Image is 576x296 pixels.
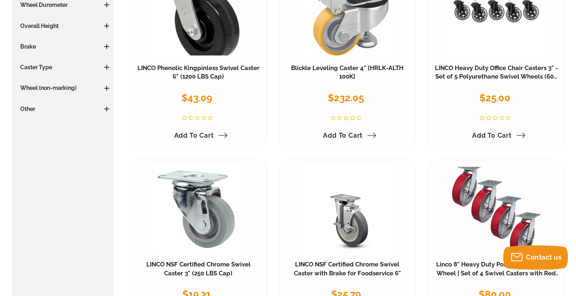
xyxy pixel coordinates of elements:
h3: Overall Height [16,22,109,30]
a: LINCO Heavy Duty Office Chair Casters 3" - Set of 5 Polyurethane Swivel Wheels (600 LBS Cap Combi... [435,64,558,89]
h3: Caster Type [16,63,109,71]
a: Add to Cart [169,129,228,143]
span: $25.00 [479,92,511,104]
h3: Brake [16,43,109,51]
span: $232.05 [328,92,364,104]
button: Contact us [503,245,568,270]
span: Add to Cart [472,132,512,139]
a: Add to Cart [467,129,525,143]
a: LINCO Phenolic Kingpinless Swivel Caster 6" (1200 LBS Cap) [137,64,260,81]
h3: Wheel (non-marking) [16,84,109,92]
a: LINCO NSF Certified Chrome Swivel Caster with Brake for Foodservice 6" [294,261,401,277]
span: Add to Cart [174,132,214,139]
a: Linco 8" Heavy Duty Polyurethane Caster Wheel | Set of 4 Swivel Casters with Red Poly on Cast Iro... [436,261,560,294]
span: Add to Cart [323,132,363,139]
h3: Wheel Durometer [16,1,109,9]
a: Add to Cart [318,129,376,143]
span: Contact us [526,253,561,261]
a: Blickle Leveling Caster 4" [HRLK-ALTH 100K] [291,64,403,81]
a: LINCO NSF Certified Chrome Swivel Caster 3" (250 LBS Cap) [146,261,251,277]
span: $43.09 [181,92,212,104]
h3: Other [16,105,109,113]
